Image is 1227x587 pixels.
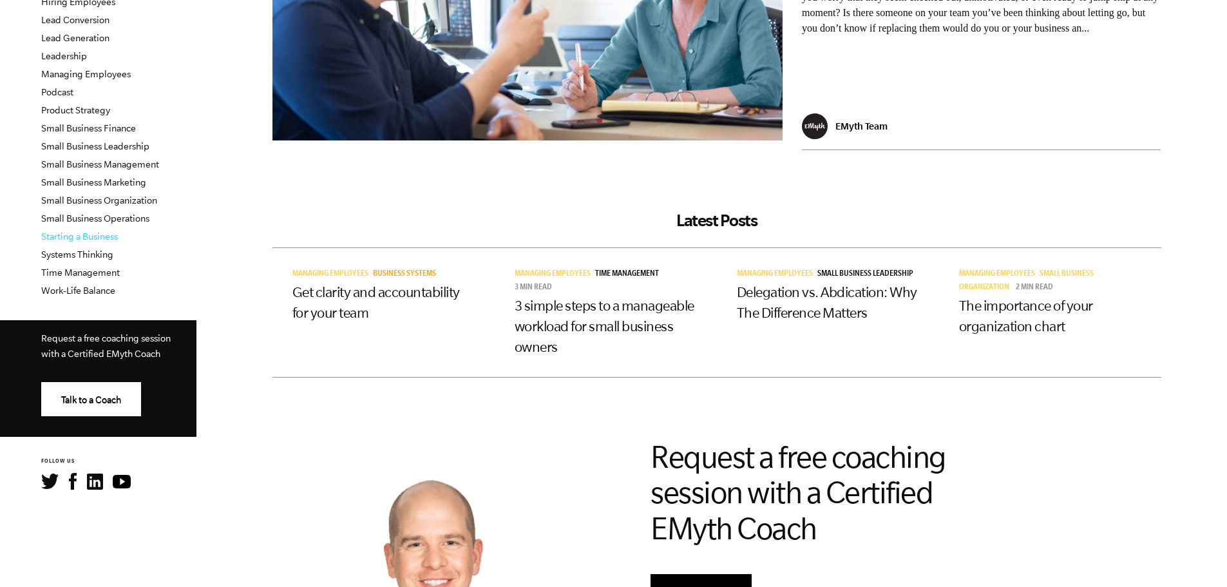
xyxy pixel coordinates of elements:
a: Managing Employees [959,270,1040,279]
a: Small Business Marketing [41,177,146,188]
a: Product Strategy [41,105,110,115]
a: Small Business Organization [959,270,1094,293]
p: 2 min read [1016,284,1053,293]
a: Small Business Leadership [41,141,149,151]
a: 3 simple steps to a manageable workload for small business owners [515,298,694,354]
p: 3 min read [515,284,552,293]
a: The importance of your organization chart [959,298,1093,334]
h2: Latest Posts [272,211,1161,230]
h6: FOLLOW US [41,457,196,466]
span: Business Systems [373,270,436,279]
p: EMyth Team [835,120,888,131]
a: Podcast [41,87,73,97]
span: Managing Employees [515,270,591,279]
h2: Request a free coaching session with a Certified EMyth Coach [651,439,985,546]
iframe: Chat Widget [1163,525,1227,587]
img: LinkedIn [87,474,103,490]
a: Time Management [595,270,663,279]
a: Get clarity and accountability for your team [292,284,460,320]
span: Managing Employees [292,270,368,279]
a: Small Business Management [41,159,159,169]
a: Lead Generation [41,33,109,43]
a: Managing Employees [737,270,817,279]
img: Twitter [41,474,59,489]
img: Facebook [69,473,77,490]
span: Small Business Leadership [817,270,913,279]
a: Work-Life Balance [41,285,115,296]
a: Managing Employees [41,69,131,79]
span: Managing Employees [959,270,1035,279]
a: Small Business Operations [41,213,149,224]
img: EMyth Team - EMyth [802,113,828,139]
a: Business Systems [373,270,441,279]
a: Lead Conversion [41,15,109,25]
a: Small Business Organization [41,195,157,206]
a: Small Business Leadership [817,270,918,279]
a: Managing Employees [515,270,595,279]
span: Talk to a Coach [61,395,121,405]
img: YouTube [113,475,131,488]
a: Delegation vs. Abdication: Why The Difference Matters [737,284,917,320]
span: Time Management [595,270,659,279]
a: Systems Thinking [41,249,113,260]
a: Managing Employees [292,270,373,279]
a: Small Business Finance [41,123,136,133]
p: Request a free coaching session with a Certified EMyth Coach [41,331,176,361]
a: Leadership [41,51,87,61]
span: Managing Employees [737,270,813,279]
a: Time Management [41,267,120,278]
a: Starting a Business [41,231,118,242]
a: Talk to a Coach [41,382,141,416]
